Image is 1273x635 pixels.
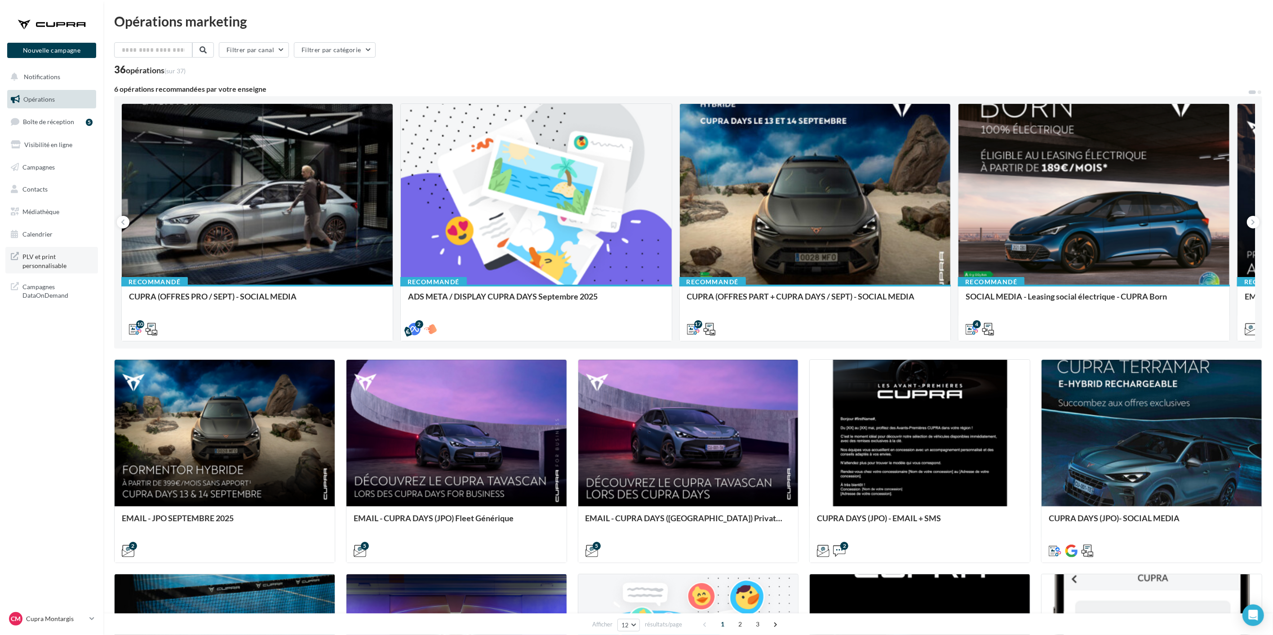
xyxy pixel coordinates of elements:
span: Visibilité en ligne [24,141,72,148]
button: Filtrer par canal [219,42,289,58]
span: Opérations [23,95,55,103]
a: Calendrier [5,225,98,244]
a: Médiathèque [5,202,98,221]
div: CUPRA (OFFRES PART + CUPRA DAYS / SEPT) - SOCIAL MEDIA [687,292,944,310]
span: Afficher [592,620,612,629]
div: Open Intercom Messenger [1242,604,1264,626]
button: Filtrer par catégorie [294,42,376,58]
div: 2 [415,320,423,328]
div: Opérations marketing [114,14,1262,28]
a: Boîte de réception5 [5,112,98,131]
span: CM [11,614,21,623]
div: 4 [973,320,981,328]
div: 6 opérations recommandées par votre enseigne [114,85,1248,93]
span: 2 [733,617,747,631]
div: CUPRA DAYS (JPO)- SOCIAL MEDIA [1049,514,1255,532]
span: Boîte de réception [23,118,74,125]
a: Contacts [5,180,98,199]
a: Visibilité en ligne [5,135,98,154]
div: 2 [129,542,137,550]
span: 1 [715,617,730,631]
div: 36 [114,65,186,75]
span: Calendrier [22,230,53,238]
span: 12 [621,622,629,629]
span: Campagnes [22,163,55,170]
span: Médiathèque [22,208,59,215]
span: résultats/page [645,620,682,629]
div: EMAIL - JPO SEPTEMBRE 2025 [122,514,328,532]
button: Nouvelle campagne [7,43,96,58]
span: (sur 37) [164,67,186,75]
div: ADS META / DISPLAY CUPRA DAYS Septembre 2025 [408,292,665,310]
div: 10 [136,320,144,328]
div: Recommandé [400,277,467,287]
div: EMAIL - CUPRA DAYS ([GEOGRAPHIC_DATA]) Private Générique [585,514,791,532]
button: Notifications [5,67,94,86]
div: opérations [126,66,186,74]
div: Recommandé [121,277,188,287]
div: EMAIL - CUPRA DAYS (JPO) Fleet Générique [354,514,559,532]
span: Campagnes DataOnDemand [22,281,93,300]
span: PLV et print personnalisable [22,250,93,270]
div: SOCIAL MEDIA - Leasing social électrique - CUPRA Born [966,292,1222,310]
div: 5 [86,119,93,126]
a: PLV et print personnalisable [5,247,98,273]
span: 3 [750,617,765,631]
button: 12 [617,619,640,631]
div: 17 [694,320,702,328]
div: Recommandé [958,277,1025,287]
p: Cupra Montargis [26,614,86,623]
span: Contacts [22,185,48,193]
a: Opérations [5,90,98,109]
div: CUPRA (OFFRES PRO / SEPT) - SOCIAL MEDIA [129,292,386,310]
div: 5 [361,542,369,550]
a: Campagnes [5,158,98,177]
span: Notifications [24,73,60,80]
a: Campagnes DataOnDemand [5,277,98,304]
div: 2 [840,542,848,550]
div: CUPRA DAYS (JPO) - EMAIL + SMS [817,514,1023,532]
div: 5 [593,542,601,550]
div: Recommandé [679,277,746,287]
a: CM Cupra Montargis [7,610,96,627]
